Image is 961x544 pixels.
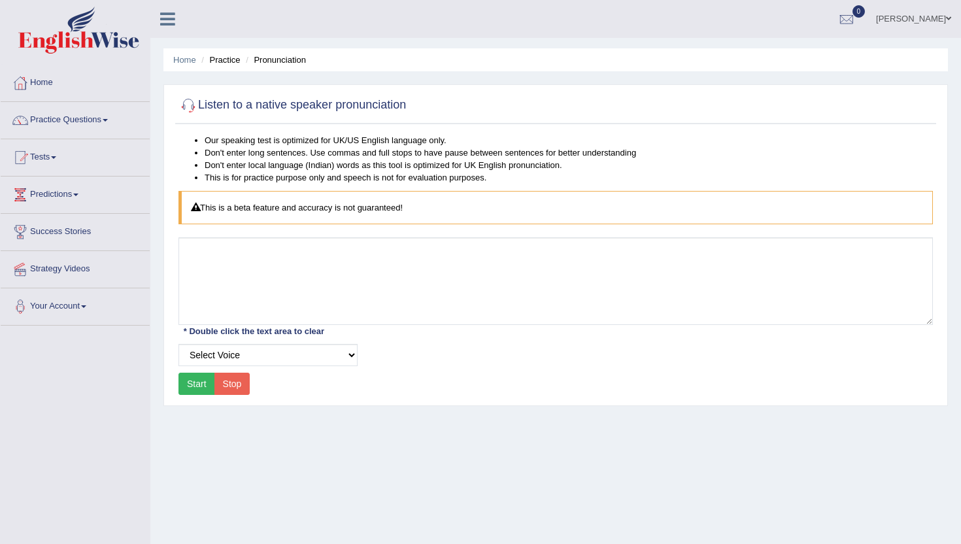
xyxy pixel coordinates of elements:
a: Predictions [1,177,150,209]
a: Your Account [1,288,150,321]
a: Home [173,55,196,65]
a: Strategy Videos [1,251,150,284]
button: Start [178,373,215,395]
li: This is for practice purpose only and speech is not for evaluation purposes. [205,171,933,184]
button: Stop [214,373,250,395]
a: Success Stories [1,214,150,246]
a: Tests [1,139,150,172]
a: Practice Questions [1,102,150,135]
li: Don't enter long sentences. Use commas and full stops to have pause between sentences for better ... [205,146,933,159]
li: Pronunciation [243,54,306,66]
li: Practice [198,54,240,66]
span: 0 [852,5,866,18]
h2: Listen to a native speaker pronunciation [178,95,406,115]
div: This is a beta feature and accuracy is not guaranteed! [178,191,933,224]
li: Don't enter local language (Indian) words as this tool is optimized for UK English pronunciation. [205,159,933,171]
div: * Double click the text area to clear [178,324,329,338]
li: Our speaking test is optimized for UK/US English language only. [205,134,933,146]
a: Home [1,65,150,97]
